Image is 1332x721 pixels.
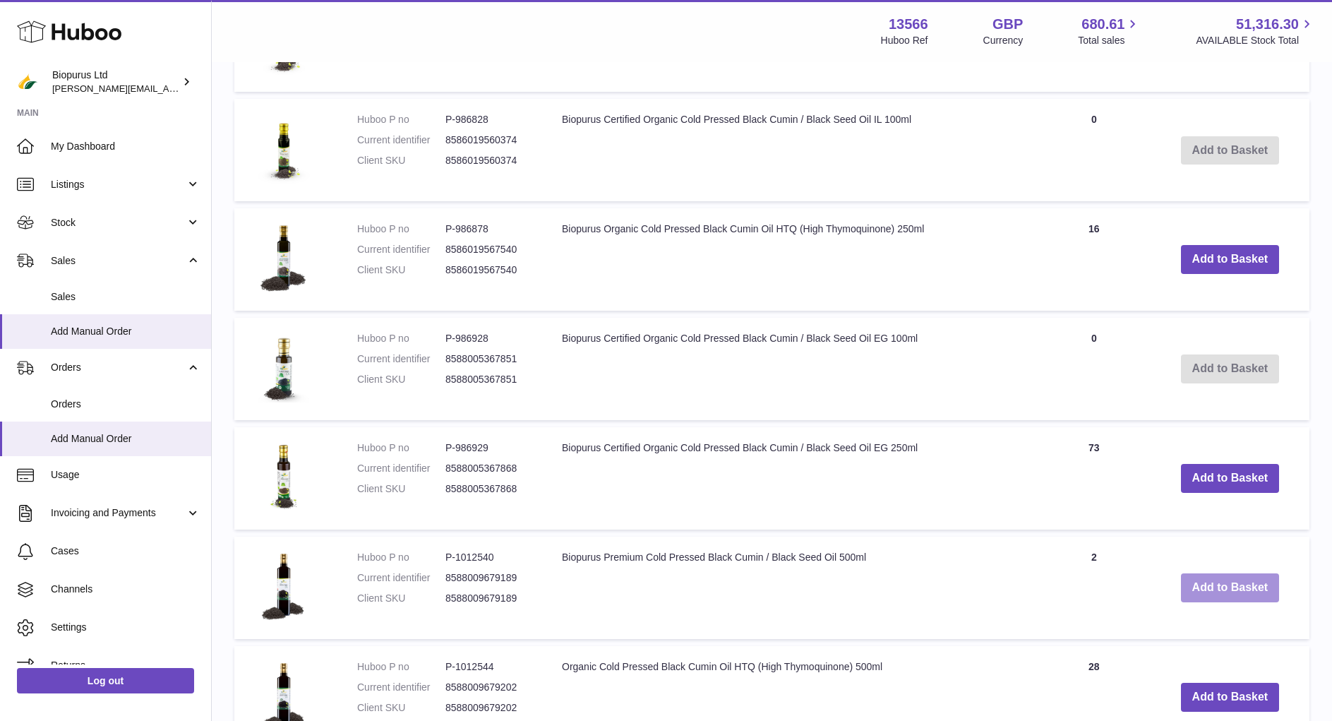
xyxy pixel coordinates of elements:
[548,208,1038,311] td: Biopurus Organic Cold Pressed Black Cumin Oil HTQ (High Thymoquinone) 250ml
[357,222,445,236] dt: Huboo P no
[248,441,319,512] img: Biopurus Certified Organic Cold Pressed Black Cumin / Black Seed Oil EG 250ml
[51,506,186,520] span: Invoicing and Payments
[548,318,1038,420] td: Biopurus Certified Organic Cold Pressed Black Cumin / Black Seed Oil EG 100ml
[445,222,534,236] dd: P-986878
[52,83,283,94] span: [PERSON_NAME][EMAIL_ADDRESS][DOMAIN_NAME]
[357,592,445,605] dt: Client SKU
[357,113,445,126] dt: Huboo P no
[1081,15,1124,34] span: 680.61
[357,660,445,674] dt: Huboo P no
[248,551,319,621] img: Biopurus Premium Cold Pressed Black Cumin / Black Seed Oil 500ml
[445,551,534,564] dd: P-1012540
[357,551,445,564] dt: Huboo P no
[445,332,534,345] dd: P-986928
[445,352,534,366] dd: 8588005367851
[1038,318,1151,420] td: 0
[51,583,200,596] span: Channels
[357,482,445,496] dt: Client SKU
[51,216,186,230] span: Stock
[548,537,1038,639] td: Biopurus Premium Cold Pressed Black Cumin / Black Seed Oil 500ml
[1038,99,1151,201] td: 0
[445,681,534,694] dd: 8588009679202
[983,34,1024,47] div: Currency
[992,15,1023,34] strong: GBP
[51,178,186,191] span: Listings
[357,263,445,277] dt: Client SKU
[445,243,534,256] dd: 8586019567540
[445,660,534,674] dd: P-1012544
[1181,245,1280,274] button: Add to Basket
[881,34,928,47] div: Huboo Ref
[17,668,194,693] a: Log out
[51,621,200,634] span: Settings
[357,332,445,345] dt: Huboo P no
[445,571,534,585] dd: 8588009679189
[1078,34,1141,47] span: Total sales
[445,373,534,386] dd: 8588005367851
[17,71,38,93] img: peter@biopurus.co.uk
[1181,573,1280,602] button: Add to Basket
[1038,208,1151,311] td: 16
[445,482,534,496] dd: 8588005367868
[357,701,445,715] dt: Client SKU
[1181,464,1280,493] button: Add to Basket
[1078,15,1141,47] a: 680.61 Total sales
[357,681,445,694] dt: Current identifier
[1038,427,1151,530] td: 73
[357,462,445,475] dt: Current identifier
[51,325,200,338] span: Add Manual Order
[1196,15,1315,47] a: 51,316.30 AVAILABLE Stock Total
[445,462,534,475] dd: 8588005367868
[357,571,445,585] dt: Current identifier
[357,133,445,147] dt: Current identifier
[357,243,445,256] dt: Current identifier
[445,113,534,126] dd: P-986828
[357,352,445,366] dt: Current identifier
[445,263,534,277] dd: 8586019567540
[1181,683,1280,712] button: Add to Basket
[248,222,319,293] img: Biopurus Organic Cold Pressed Black Cumin Oil HTQ (High Thymoquinone) 250ml
[51,544,200,558] span: Cases
[51,140,200,153] span: My Dashboard
[51,468,200,482] span: Usage
[357,154,445,167] dt: Client SKU
[52,68,179,95] div: Biopurus Ltd
[1038,537,1151,639] td: 2
[51,398,200,411] span: Orders
[889,15,928,34] strong: 13566
[445,133,534,147] dd: 8586019560374
[51,659,200,672] span: Returns
[445,154,534,167] dd: 8586019560374
[1196,34,1315,47] span: AVAILABLE Stock Total
[357,373,445,386] dt: Client SKU
[51,290,200,304] span: Sales
[445,701,534,715] dd: 8588009679202
[357,441,445,455] dt: Huboo P no
[445,592,534,605] dd: 8588009679189
[1236,15,1299,34] span: 51,316.30
[51,361,186,374] span: Orders
[445,441,534,455] dd: P-986929
[248,332,319,403] img: Biopurus Certified Organic Cold Pressed Black Cumin / Black Seed Oil EG 100ml
[548,427,1038,530] td: Biopurus Certified Organic Cold Pressed Black Cumin / Black Seed Oil EG 250ml
[548,99,1038,201] td: Biopurus Certified Organic Cold Pressed Black Cumin / Black Seed Oil IL 100ml
[51,432,200,446] span: Add Manual Order
[248,113,319,184] img: Biopurus Certified Organic Cold Pressed Black Cumin / Black Seed Oil IL 100ml
[51,254,186,268] span: Sales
